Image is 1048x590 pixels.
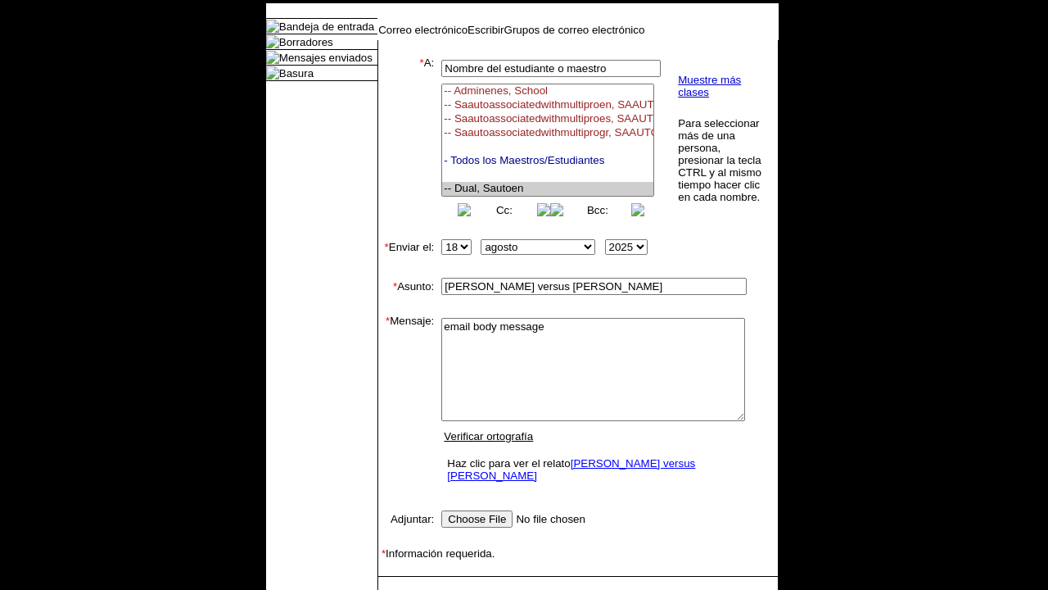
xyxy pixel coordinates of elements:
[279,67,314,79] a: Basura
[442,154,653,168] option: - Todos los Maestros/Estudiantes
[378,24,468,36] a: Correo electrónico
[458,203,471,216] img: button_left.png
[442,182,653,196] option: -- Dual, Sautoen
[442,84,653,98] option: -- Adminenes, School
[279,20,374,33] a: Bandeja de entrada
[434,286,435,287] img: spacer.gif
[279,36,333,48] a: Borradores
[378,220,395,236] img: spacer.gif
[550,203,563,216] img: button_left.png
[537,203,550,216] img: button_right.png
[434,247,435,247] img: spacer.gif
[378,491,395,507] img: spacer.gif
[378,577,391,589] img: spacer.gif
[266,51,279,64] img: folder_icon.gif
[378,298,395,315] img: spacer.gif
[378,258,395,275] img: spacer.gif
[266,35,279,48] img: folder_icon.gif
[504,24,645,36] a: Grupos de correo electrónico
[468,24,504,36] a: Escribir
[434,134,438,143] img: spacer.gif
[378,507,434,531] td: Adjuntar:
[443,453,743,486] td: Haz clic para ver el relato
[378,560,395,576] img: spacer.gif
[442,126,653,140] option: -- Saautoassociatedwithmultiprogr, SAAUTOASSOCIATEDWITHMULTIPROGRAMCLA
[442,112,653,126] option: -- Saautoassociatedwithmultiproes, SAAUTOASSOCIATEDWITHMULTIPROGRAMES
[378,275,434,298] td: Asunto:
[279,52,373,64] a: Mensajes enviados
[378,236,434,258] td: Enviar el:
[496,204,513,216] a: Cc:
[677,116,765,204] td: Para seleccionar más de una persona, presionar la tecla CTRL y al mismo tiempo hacer clic en cada...
[266,66,279,79] img: folder_icon.gif
[587,204,608,216] a: Bcc:
[378,57,434,220] td: A:
[678,74,741,98] a: Muestre más clases
[434,519,435,520] img: spacer.gif
[378,576,379,577] img: spacer.gif
[631,203,644,216] img: button_right.png
[434,402,435,403] img: spacer.gif
[447,457,695,482] a: [PERSON_NAME] versus [PERSON_NAME]
[444,430,533,442] a: Verificar ortografía
[378,531,395,547] img: spacer.gif
[442,98,653,112] option: -- Saautoassociatedwithmultiproen, SAAUTOASSOCIATEDWITHMULTIPROGRAMEN
[266,20,279,33] img: folder_icon.gif
[378,315,434,491] td: Mensaje:
[378,547,778,560] td: Información requerida.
